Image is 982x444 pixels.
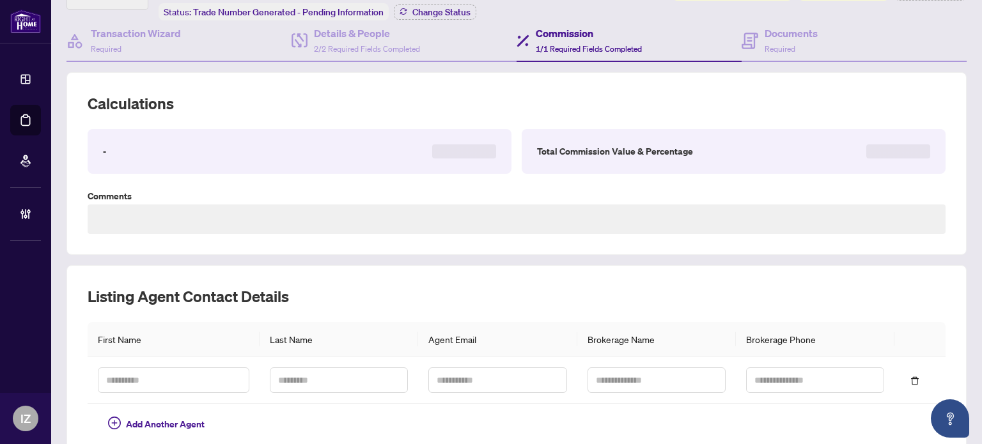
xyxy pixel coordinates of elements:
[314,26,420,41] h4: Details & People
[736,322,894,357] th: Brokerage Phone
[88,322,260,357] th: First Name
[193,6,384,18] span: Trade Number Generated - Pending Information
[108,417,121,429] span: plus-circle
[910,376,919,385] span: delete
[418,322,577,357] th: Agent Email
[536,44,642,54] span: 1/1 Required Fields Completed
[765,44,795,54] span: Required
[98,414,215,434] button: Add Another Agent
[577,322,736,357] th: Brokerage Name
[88,189,946,203] label: Comments
[412,8,471,17] span: Change Status
[20,410,31,427] span: IZ
[91,44,121,54] span: Required
[88,93,946,114] h2: Calculations
[536,26,642,41] h4: Commission
[159,3,389,20] div: Status:
[88,286,946,307] h2: Listing Agent Contact Details
[314,44,420,54] span: 2/2 Required Fields Completed
[10,10,41,33] img: logo
[765,26,818,41] h4: Documents
[126,417,205,431] span: Add Another Agent
[91,26,181,41] h4: Transaction Wizard
[260,322,418,357] th: Last Name
[394,4,476,20] button: Change Status
[931,399,969,438] button: Open asap
[103,144,106,158] label: -
[537,144,693,158] label: Total Commission Value & Percentage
